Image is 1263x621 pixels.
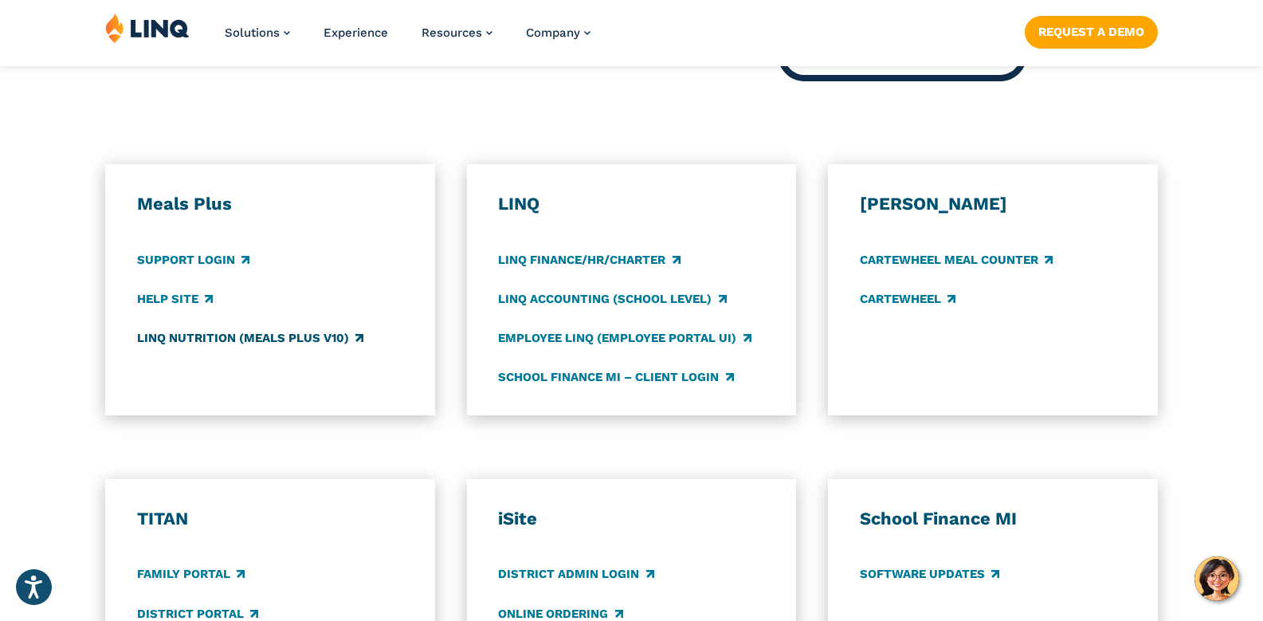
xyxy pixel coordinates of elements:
a: School Finance MI – Client Login [498,368,733,386]
a: LINQ Accounting (school level) [498,290,726,308]
a: Solutions [225,26,290,40]
nav: Primary Navigation [225,13,590,65]
a: Employee LINQ (Employee Portal UI) [498,329,751,347]
a: Help Site [137,290,213,308]
h3: School Finance MI [860,508,1126,530]
a: LINQ Nutrition (Meals Plus v10) [137,329,363,347]
span: Resources [422,26,482,40]
button: Hello, have a question? Let’s chat. [1194,556,1239,601]
span: Solutions [225,26,280,40]
a: Resources [422,26,492,40]
span: Company [526,26,580,40]
a: CARTEWHEEL Meal Counter [860,251,1053,269]
a: Software Updates [860,566,999,584]
a: LINQ Finance/HR/Charter [498,251,680,269]
h3: iSite [498,508,764,530]
a: Experience [324,26,388,40]
img: LINQ | K‑12 Software [105,13,190,43]
h3: TITAN [137,508,403,530]
a: Support Login [137,251,249,269]
h3: LINQ [498,193,764,215]
a: Family Portal [137,566,245,584]
h3: [PERSON_NAME] [860,193,1126,215]
a: CARTEWHEEL [860,290,955,308]
a: Request a Demo [1025,16,1158,48]
a: Company [526,26,590,40]
a: District Admin Login [498,566,653,584]
h3: Meals Plus [137,193,403,215]
nav: Button Navigation [1025,13,1158,48]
